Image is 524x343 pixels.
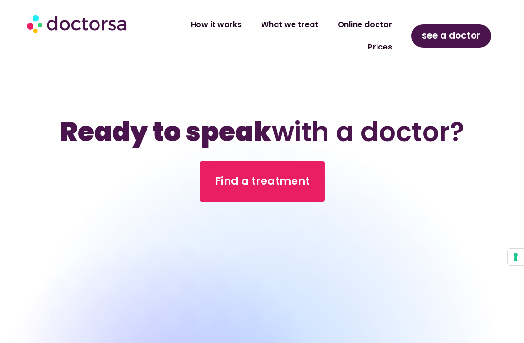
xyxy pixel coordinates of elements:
a: Find a treatment [200,161,325,202]
a: Prices [358,36,402,58]
a: What we treat [251,14,328,36]
span: Find a treatment [215,174,310,189]
span: see a doctor [422,28,480,44]
button: Your consent preferences for tracking technologies [508,249,524,265]
a: Online doctor [328,14,402,36]
a: see a doctor [411,24,491,48]
b: Ready to speak [60,113,272,150]
a: How it works [181,14,251,36]
nav: Menu [144,14,402,58]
